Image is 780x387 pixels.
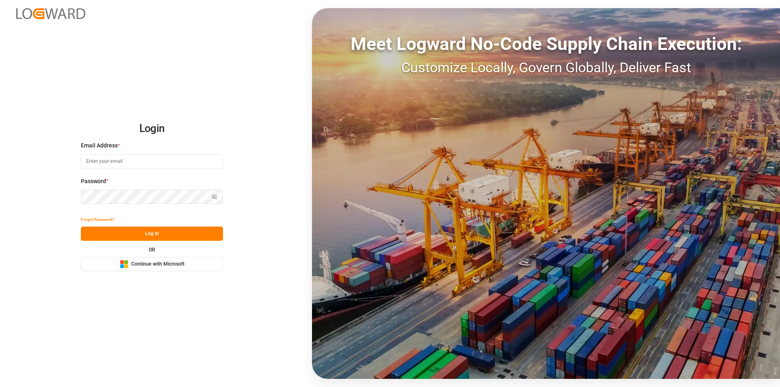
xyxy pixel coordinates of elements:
[81,154,223,169] input: Enter your email
[312,57,780,78] div: Customize Locally, Govern Globally, Deliver Fast
[16,8,85,19] img: Logward_new_orange.png
[131,261,184,268] span: Continue with Microsoft
[81,177,106,186] span: Password
[81,212,114,227] button: Forgot Password?
[81,257,223,271] button: Continue with Microsoft
[149,247,155,252] small: OR
[312,30,780,57] div: Meet Logward No-Code Supply Chain Execution:
[81,116,223,142] h2: Login
[81,227,223,241] button: Log In
[81,141,118,150] span: Email Address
